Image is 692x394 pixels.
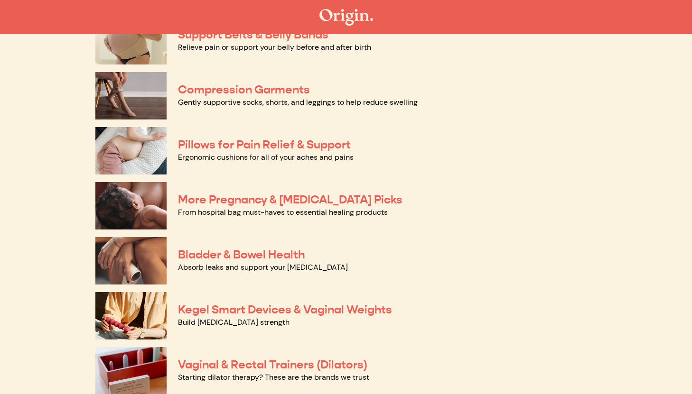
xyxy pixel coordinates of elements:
[178,152,354,162] a: Ergonomic cushions for all of your aches and pains
[95,237,167,284] img: Bladder & Bowel Health
[178,372,369,382] a: Starting dilator therapy? These are the brands we trust
[95,127,167,174] img: Pillows for Pain Relief & Support
[95,72,167,119] img: Compression Garments
[178,27,328,42] a: Support Belts & Belly Bands
[178,262,348,272] a: Absorb leaks and support your [MEDICAL_DATA]
[178,192,402,207] a: More Pregnancy & [MEDICAL_DATA] Picks
[178,247,305,262] a: Bladder & Bowel Health
[178,207,388,217] a: From hospital bag must-haves to essential healing products
[178,97,418,107] a: Gently supportive socks, shorts, and leggings to help reduce swelling
[95,17,167,64] img: Support Belts & Belly Bands
[95,182,167,229] img: More Pregnancy & Postpartum Picks
[178,357,367,372] a: Vaginal & Rectal Trainers (Dilators)
[178,42,371,52] a: Relieve pain or support your belly before and after birth
[178,317,290,327] a: Build [MEDICAL_DATA] strength
[319,9,373,26] img: The Origin Shop
[178,82,310,97] a: Compression Garments
[178,137,351,152] a: Pillows for Pain Relief & Support
[178,302,392,317] a: Kegel Smart Devices & Vaginal Weights
[95,292,167,339] img: Kegel Smart Devices & Vaginal Weights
